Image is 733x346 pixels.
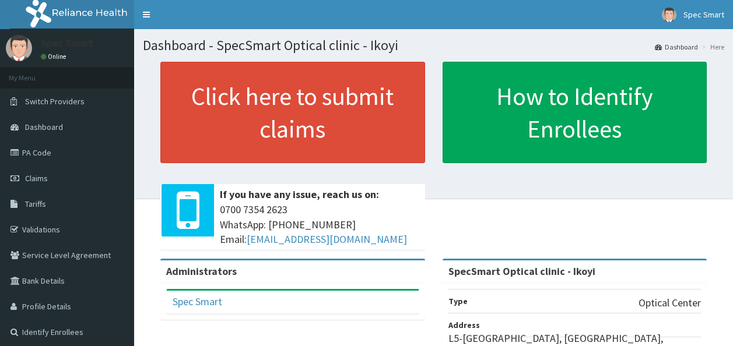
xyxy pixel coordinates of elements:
img: User Image [662,8,676,22]
b: If you have any issue, reach us on: [220,188,379,201]
strong: SpecSmart Optical clinic - Ikoyi [448,264,595,278]
p: Optical Center [639,295,701,310]
span: Claims [25,173,48,183]
a: Online [41,52,69,61]
b: Type [448,296,468,306]
p: Spec Smart [41,38,93,48]
b: Address [448,320,480,330]
a: Spec Smart [173,295,222,308]
span: Spec Smart [683,9,724,20]
span: Tariffs [25,199,46,209]
a: [EMAIL_ADDRESS][DOMAIN_NAME] [247,232,407,246]
li: Here [699,42,724,52]
a: Click here to submit claims [160,62,425,163]
a: Dashboard [655,42,698,52]
span: Switch Providers [25,96,85,107]
span: Dashboard [25,122,63,132]
h1: Dashboard - SpecSmart Optical clinic - Ikoyi [143,38,724,53]
a: How to Identify Enrollees [443,62,707,163]
img: User Image [6,35,32,61]
b: Administrators [166,264,237,278]
span: 0700 7354 2623 WhatsApp: [PHONE_NUMBER] Email: [220,202,419,247]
